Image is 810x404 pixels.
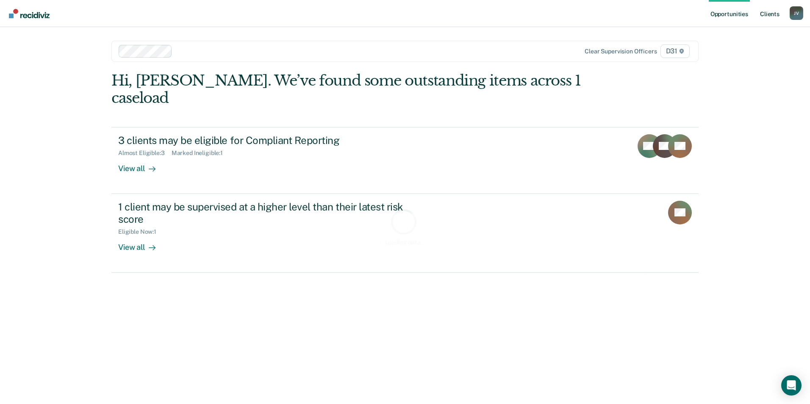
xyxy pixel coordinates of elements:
[385,239,425,246] div: Loading data...
[781,375,802,396] div: Open Intercom Messenger
[790,6,803,20] div: J V
[660,44,690,58] span: D31
[790,6,803,20] button: Profile dropdown button
[585,48,657,55] div: Clear supervision officers
[9,9,50,18] img: Recidiviz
